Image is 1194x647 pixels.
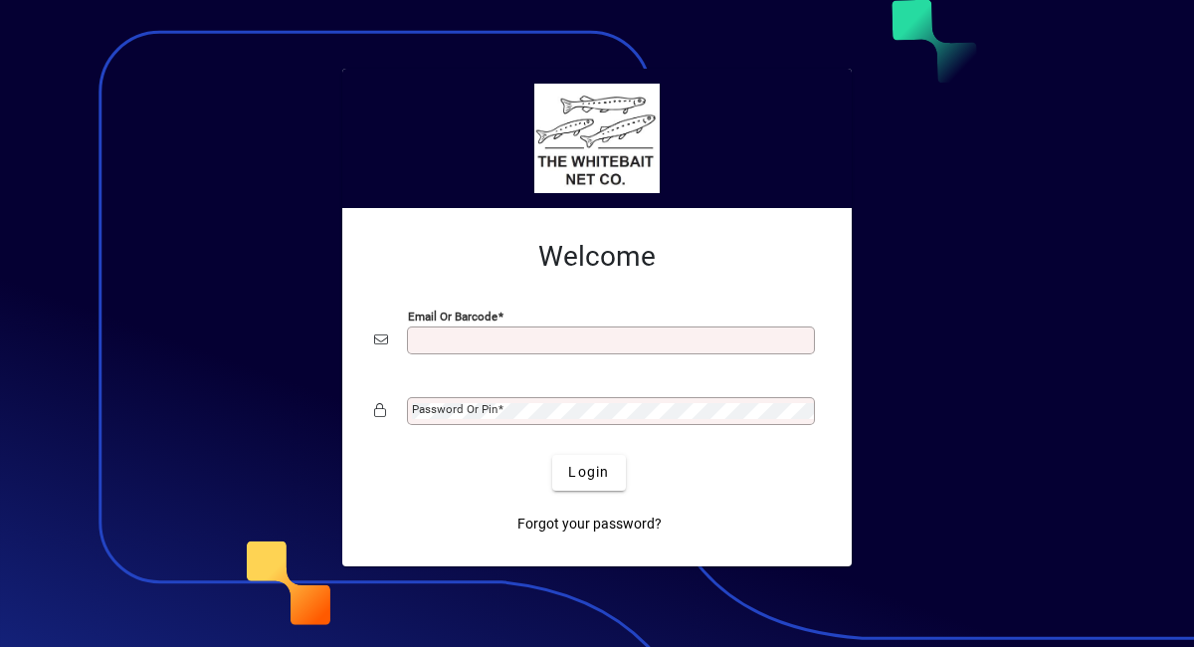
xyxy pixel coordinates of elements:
span: Login [568,462,609,483]
button: Login [552,455,625,491]
span: Forgot your password? [517,514,662,535]
mat-label: Password or Pin [412,402,497,416]
a: Forgot your password? [509,507,670,542]
mat-label: Email or Barcode [408,309,497,323]
h2: Welcome [374,240,820,274]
